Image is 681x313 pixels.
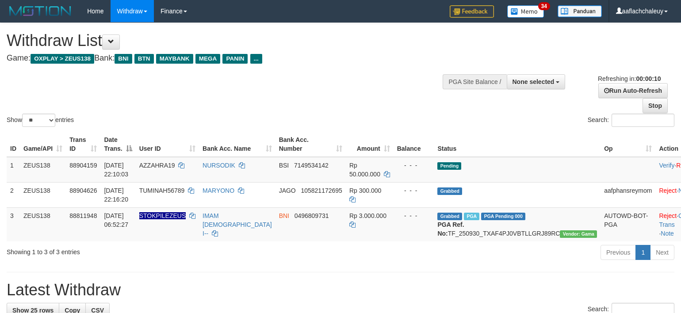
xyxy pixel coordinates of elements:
img: Feedback.jpg [450,5,494,18]
img: MOTION_logo.png [7,4,74,18]
a: Reject [659,187,677,194]
th: Bank Acc. Number: activate to sort column ascending [275,132,346,157]
span: Grabbed [437,187,462,195]
th: Balance [394,132,434,157]
span: Copy 105821172695 to clipboard [301,187,342,194]
span: Rp 50.000.000 [349,162,380,178]
td: ZEUS138 [20,157,66,183]
span: 88904626 [69,187,97,194]
div: - - - [397,211,431,220]
div: PGA Site Balance / [443,74,506,89]
th: Date Trans.: activate to sort column descending [100,132,135,157]
span: PGA Pending [481,213,525,220]
span: [DATE] 22:16:20 [104,187,128,203]
span: Rp 3.000.000 [349,212,386,219]
h4: Game: Bank: [7,54,445,63]
label: Search: [588,114,674,127]
th: Op: activate to sort column ascending [601,132,655,157]
div: - - - [397,161,431,170]
strong: 00:00:10 [636,75,661,82]
td: AUTOWD-BOT-PGA [601,207,655,241]
a: NURSODIK [203,162,235,169]
a: Next [650,245,674,260]
div: Showing 1 to 3 of 3 entries [7,244,277,256]
button: None selected [507,74,566,89]
span: MAYBANK [156,54,193,64]
span: Copy 0496809731 to clipboard [295,212,329,219]
span: OXPLAY > ZEUS138 [31,54,94,64]
span: JAGO [279,187,296,194]
th: User ID: activate to sort column ascending [136,132,199,157]
h1: Latest Withdraw [7,281,674,299]
span: 88904159 [69,162,97,169]
a: Note [661,230,674,237]
span: BNI [279,212,289,219]
span: BTN [134,54,154,64]
th: Amount: activate to sort column ascending [346,132,394,157]
span: BSI [279,162,289,169]
div: - - - [397,186,431,195]
a: 1 [635,245,650,260]
td: 1 [7,157,20,183]
span: PANIN [222,54,248,64]
th: ID [7,132,20,157]
th: Status [434,132,601,157]
span: Grabbed [437,213,462,220]
span: Nama rekening ada tanda titik/strip, harap diedit [139,212,186,219]
a: Previous [601,245,636,260]
img: panduan.png [558,5,602,17]
span: None selected [513,78,555,85]
a: Stop [643,98,668,113]
span: ... [250,54,262,64]
td: ZEUS138 [20,207,66,241]
b: PGA Ref. No: [437,221,464,237]
span: 88811948 [69,212,97,219]
span: [DATE] 22:10:03 [104,162,128,178]
a: MARYONO [203,187,234,194]
span: AZZAHRA19 [139,162,175,169]
span: 34 [538,2,550,10]
label: Show entries [7,114,74,127]
span: Marked by aafsreyleap [464,213,479,220]
span: BNI [115,54,132,64]
a: IMAM [DEMOGRAPHIC_DATA] I-- [203,212,272,237]
span: Refreshing in: [598,75,661,82]
h1: Withdraw List [7,32,445,50]
select: Showentries [22,114,55,127]
span: [DATE] 06:52:27 [104,212,128,228]
a: Reject [659,212,677,219]
span: Rp 300.000 [349,187,381,194]
td: aafphansreymom [601,182,655,207]
img: Button%20Memo.svg [507,5,544,18]
th: Game/API: activate to sort column ascending [20,132,66,157]
a: Run Auto-Refresh [598,83,668,98]
input: Search: [612,114,674,127]
span: Vendor URL: https://trx31.1velocity.biz [560,230,597,238]
td: TF_250930_TXAF4PJ0VBTLLGRJ89RC [434,207,601,241]
td: ZEUS138 [20,182,66,207]
span: MEGA [195,54,221,64]
a: Verify [659,162,674,169]
span: Pending [437,162,461,170]
th: Trans ID: activate to sort column ascending [66,132,100,157]
td: 3 [7,207,20,241]
td: 2 [7,182,20,207]
th: Bank Acc. Name: activate to sort column ascending [199,132,275,157]
span: TUMINAH56789 [139,187,185,194]
span: Copy 7149534142 to clipboard [294,162,329,169]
